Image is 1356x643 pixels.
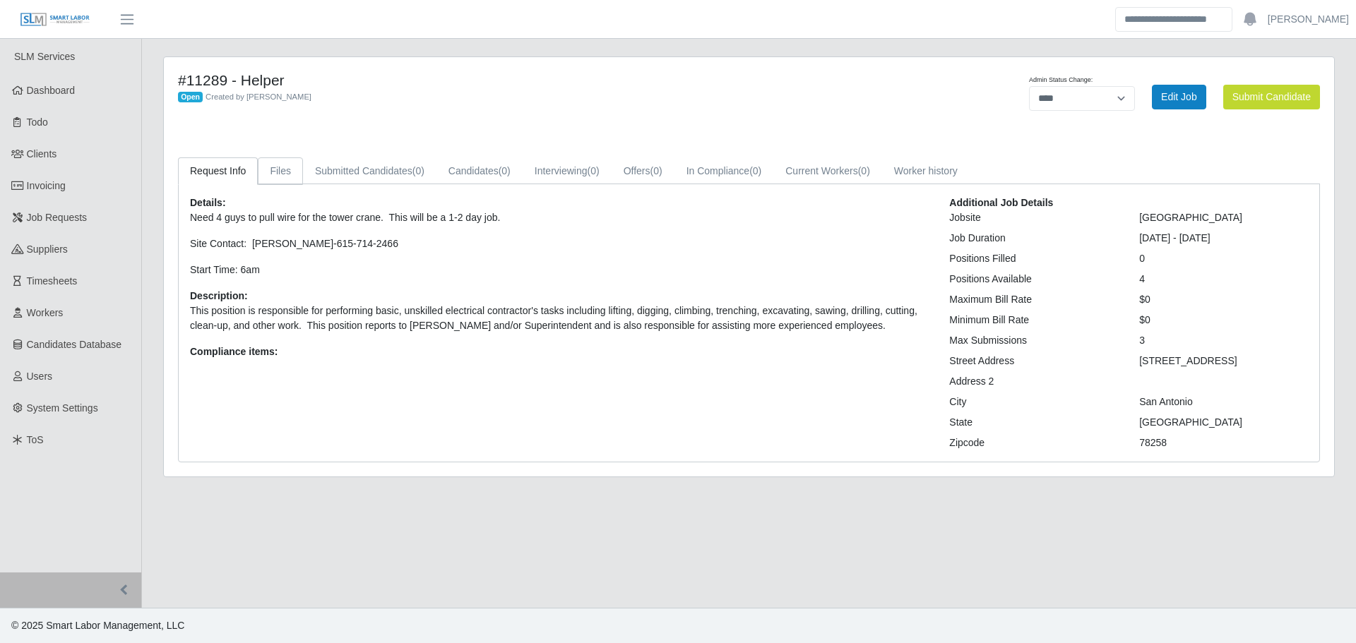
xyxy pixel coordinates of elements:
[20,12,90,28] img: SLM Logo
[27,212,88,223] span: Job Requests
[1268,12,1349,27] a: [PERSON_NAME]
[1129,292,1319,307] div: $0
[178,71,835,89] h4: #11289 - Helper
[612,157,674,185] a: Offers
[190,346,278,357] b: Compliance items:
[190,304,928,333] p: This position is responsible for performing basic, unskilled electrical contractor's tasks includ...
[939,231,1129,246] div: Job Duration
[1129,251,1319,266] div: 0
[939,251,1129,266] div: Positions Filled
[858,165,870,176] span: (0)
[27,244,68,255] span: Suppliers
[1129,354,1319,368] div: [STREET_ADDRESS]
[27,275,78,287] span: Timesheets
[1129,395,1319,409] div: San Antonio
[939,210,1129,225] div: Jobsite
[14,51,75,62] span: SLM Services
[939,395,1129,409] div: City
[11,620,184,631] span: © 2025 Smart Labor Management, LLC
[674,157,774,185] a: In Compliance
[650,165,662,176] span: (0)
[882,157,970,185] a: Worker history
[1129,333,1319,348] div: 3
[588,165,600,176] span: (0)
[190,236,928,251] p: Site Contact: [PERSON_NAME]-615-714-2466
[749,165,761,176] span: (0)
[27,85,76,96] span: Dashboard
[27,339,122,350] span: Candidates Database
[1129,435,1319,450] div: 78258
[773,157,882,185] a: Current Workers
[27,180,66,191] span: Invoicing
[178,92,203,103] span: Open
[206,92,311,101] span: Created by [PERSON_NAME]
[190,290,248,301] b: Description:
[27,307,64,318] span: Workers
[1129,415,1319,430] div: [GEOGRAPHIC_DATA]
[1029,76,1093,85] label: Admin Status Change:
[190,197,226,208] b: Details:
[258,157,303,185] a: Files
[939,435,1129,450] div: Zipcode
[939,374,1129,389] div: Address 2
[27,371,53,382] span: Users
[178,157,258,185] a: Request Info
[303,157,436,185] a: Submitted Candidates
[27,148,57,160] span: Clients
[499,165,511,176] span: (0)
[939,333,1129,348] div: Max Submissions
[27,116,48,128] span: Todo
[1129,272,1319,287] div: 4
[1129,231,1319,246] div: [DATE] - [DATE]
[1223,85,1320,109] button: Submit Candidate
[1129,210,1319,225] div: [GEOGRAPHIC_DATA]
[1129,313,1319,327] div: $0
[436,157,523,185] a: Candidates
[939,292,1129,307] div: Maximum Bill Rate
[939,272,1129,287] div: Positions Available
[27,434,44,445] span: ToS
[939,415,1129,430] div: State
[949,197,1053,208] b: Additional Job Details
[939,354,1129,368] div: Street Address
[523,157,612,185] a: Interviewing
[190,263,928,277] p: Start Time: 6am
[939,313,1129,327] div: Minimum Bill Rate
[1115,7,1232,32] input: Search
[1152,85,1206,109] a: Edit Job
[412,165,424,176] span: (0)
[190,210,928,225] p: Need 4 guys to pull wire for the tower crane. This will be a 1-2 day job.
[27,402,98,414] span: System Settings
